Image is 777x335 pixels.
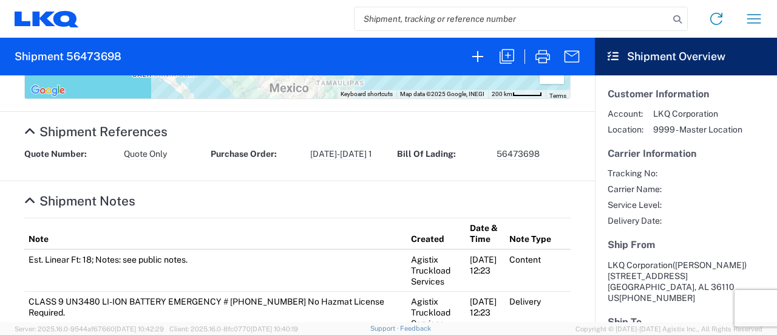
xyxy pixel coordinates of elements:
span: Delivery Date: [608,215,662,226]
span: Service Level: [608,199,662,210]
a: Terms [549,92,566,99]
span: 56473698 [497,148,540,160]
input: Shipment, tracking or reference number [355,7,669,30]
a: Feedback [400,325,431,332]
span: Server: 2025.16.0-9544af67660 [15,325,164,333]
button: Keyboard shortcuts [341,90,393,98]
td: Agistix Truckload Services [407,291,466,333]
span: ([PERSON_NAME]) [673,260,747,270]
span: LKQ Corporation [608,260,673,270]
th: Date & Time [466,218,505,249]
span: Map data ©2025 Google, INEGI [400,91,484,97]
th: Note [24,218,407,249]
span: LKQ Corporation [653,108,742,119]
span: 200 km [492,91,512,97]
span: Account: [608,108,643,119]
span: Copyright © [DATE]-[DATE] Agistix Inc., All Rights Reserved [575,323,762,334]
h5: Carrier Information [608,148,764,159]
span: [DATE] 10:42:29 [115,325,164,333]
span: [PHONE_NUMBER] [619,293,695,303]
h5: Ship From [608,239,764,250]
td: Delivery [505,291,571,333]
a: Hide Details [24,124,168,139]
th: Note Type [505,218,571,249]
td: [DATE] 12:23 [466,291,505,333]
td: Content [505,249,571,292]
address: [GEOGRAPHIC_DATA], AL 36110 US [608,260,764,303]
a: Hide Details [24,193,135,209]
span: Quote Only [124,148,167,160]
button: Map Scale: 200 km per 45 pixels [488,90,546,98]
strong: Purchase Order: [211,148,302,160]
span: Location: [608,124,643,135]
span: [DATE] 10:40:19 [251,325,298,333]
span: 1117-1769 1 [310,148,372,160]
span: Client: 2025.16.0-8fc0770 [169,325,298,333]
span: Tracking No: [608,168,662,179]
h2: Shipment 56473698 [15,49,121,64]
a: Support [370,325,401,332]
img: Google [28,83,68,98]
header: Shipment Overview [595,38,777,75]
span: Carrier Name: [608,184,662,195]
h5: Ship To [608,316,764,328]
strong: Quote Number: [24,148,115,160]
span: [STREET_ADDRESS] [608,271,688,281]
td: Est. Linear Ft: 18; Notes: see public notes. [24,249,407,292]
th: Created [407,218,466,249]
a: Open this area in Google Maps (opens a new window) [28,83,68,98]
td: Agistix Truckload Services [407,249,466,292]
span: 9999 - Master Location [653,124,742,135]
strong: Bill Of Lading: [397,148,488,160]
h5: Customer Information [608,88,764,100]
td: CLASS 9 UN3480 LI-ION BATTERY EMERGENCY # [PHONE_NUMBER] No Hazmat License Required. [24,291,407,333]
td: [DATE] 12:23 [466,249,505,292]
